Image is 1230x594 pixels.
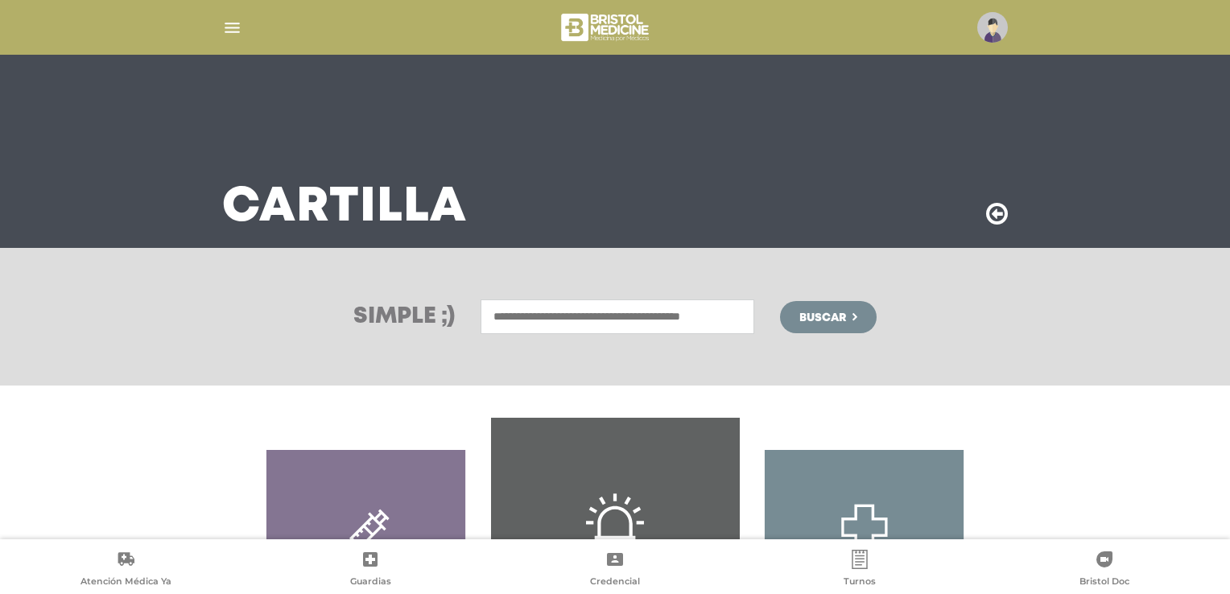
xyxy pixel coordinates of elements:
[222,187,467,229] h3: Cartilla
[590,575,640,590] span: Credencial
[977,12,1008,43] img: profile-placeholder.svg
[1079,575,1129,590] span: Bristol Doc
[80,575,171,590] span: Atención Médica Ya
[493,550,737,591] a: Credencial
[353,306,455,328] h3: Simple ;)
[248,550,493,591] a: Guardias
[780,301,877,333] button: Buscar
[350,575,391,590] span: Guardias
[844,575,876,590] span: Turnos
[982,550,1227,591] a: Bristol Doc
[559,8,654,47] img: bristol-medicine-blanco.png
[799,312,846,324] span: Buscar
[3,550,248,591] a: Atención Médica Ya
[222,18,242,38] img: Cober_menu-lines-white.svg
[737,550,982,591] a: Turnos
